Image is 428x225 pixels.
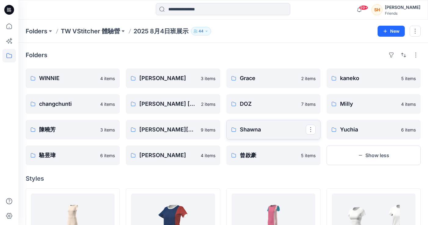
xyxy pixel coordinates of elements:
p: 2025 8月4日班展示 [134,27,188,35]
p: 曾啟豪 [240,151,297,160]
a: 駱昱瑋6 items [26,146,120,165]
button: New [378,26,405,37]
p: DOZ [240,100,298,108]
a: changchunti4 items [26,94,120,114]
p: 4 items [100,75,115,82]
p: Milly [340,100,397,108]
a: [PERSON_NAME] [PERSON_NAME]2 items [126,94,220,114]
p: 3 items [100,127,115,133]
p: 4 items [100,101,115,107]
p: 7 items [301,101,316,107]
p: 6 items [401,127,416,133]
p: 3 items [201,75,215,82]
span: 99+ [359,5,368,10]
p: 2 items [201,101,215,107]
p: changchunti [39,100,97,108]
p: WINNIE [39,74,97,83]
p: [PERSON_NAME][PERSON_NAME] [PERSON_NAME] [139,125,197,134]
div: [PERSON_NAME] [385,4,420,11]
p: 4 items [201,152,215,159]
p: 駱昱瑋 [39,151,97,160]
a: Shawna [226,120,320,139]
a: Folders [26,27,47,35]
a: kaneko5 items [327,68,421,88]
a: [PERSON_NAME]3 items [126,68,220,88]
p: Shawna [240,125,306,134]
p: 2 items [301,75,316,82]
p: kaneko [340,74,397,83]
p: 6 items [100,152,115,159]
p: 9 items [201,127,215,133]
a: 曾啟豪5 items [226,146,320,165]
a: Grace2 items [226,68,320,88]
p: 44 [199,28,203,35]
a: Yuchia6 items [327,120,421,139]
a: Milly4 items [327,94,421,114]
p: 4 items [401,101,416,107]
a: [PERSON_NAME]4 items [126,146,220,165]
p: 5 items [301,152,316,159]
p: 5 items [401,75,416,82]
a: 陳曉芳3 items [26,120,120,139]
div: Friends [385,11,420,16]
a: [PERSON_NAME][PERSON_NAME] [PERSON_NAME]9 items [126,120,220,139]
div: SH [371,4,382,15]
h4: Folders [26,51,47,59]
p: Yuchia [340,125,397,134]
button: Show less [327,146,421,165]
h4: Styles [26,175,421,182]
button: 44 [191,27,211,35]
a: TW VStitcher 體驗營 [61,27,120,35]
p: [PERSON_NAME] [139,74,197,83]
p: [PERSON_NAME] [139,151,197,160]
p: [PERSON_NAME] [PERSON_NAME] [139,100,197,108]
a: DOZ7 items [226,94,320,114]
p: Grace [240,74,298,83]
a: WINNIE4 items [26,68,120,88]
p: 陳曉芳 [39,125,97,134]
